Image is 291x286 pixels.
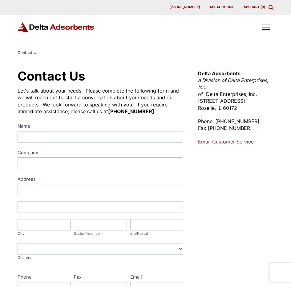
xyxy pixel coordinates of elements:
[259,20,273,35] div: Toggle Off Canvas Content
[198,77,268,90] em: a Division of Delta Enterprises, Inc.
[269,5,273,10] div: Toggle Modal Content
[18,22,95,32] img: Delta Adsorbents
[18,273,71,282] label: Phone
[18,255,183,261] div: Country
[205,5,239,10] a: My account
[18,230,71,237] div: City
[74,273,127,282] label: Fax
[18,70,183,82] h1: Contact Us
[198,118,273,132] p: Phone: [PHONE_NUMBER] Fax [PHONE_NUMBER]
[244,5,265,9] a: My Cart (0)
[130,230,183,237] div: Zip/Postal
[130,273,183,282] label: Email
[198,70,240,77] strong: Delta Adsorbents
[18,87,183,115] div: Let's talk about your needs. Please complete the following form and we will reach out to start a ...
[18,175,183,184] div: Address
[169,6,200,9] span: [PHONE_NUMBER]
[18,122,183,131] label: Name
[210,6,234,9] span: My account
[164,5,205,10] a: [PHONE_NUMBER]
[18,50,38,55] span: Contact Us
[108,108,154,114] strong: [PHONE_NUMBER]
[198,139,254,145] a: Email Customer Service
[18,149,183,158] label: Company
[262,5,264,9] span: 0
[74,230,127,237] div: State/Province
[198,70,273,111] p: of Delta Enterprises, Inc. [STREET_ADDRESS] Roselle, IL 60172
